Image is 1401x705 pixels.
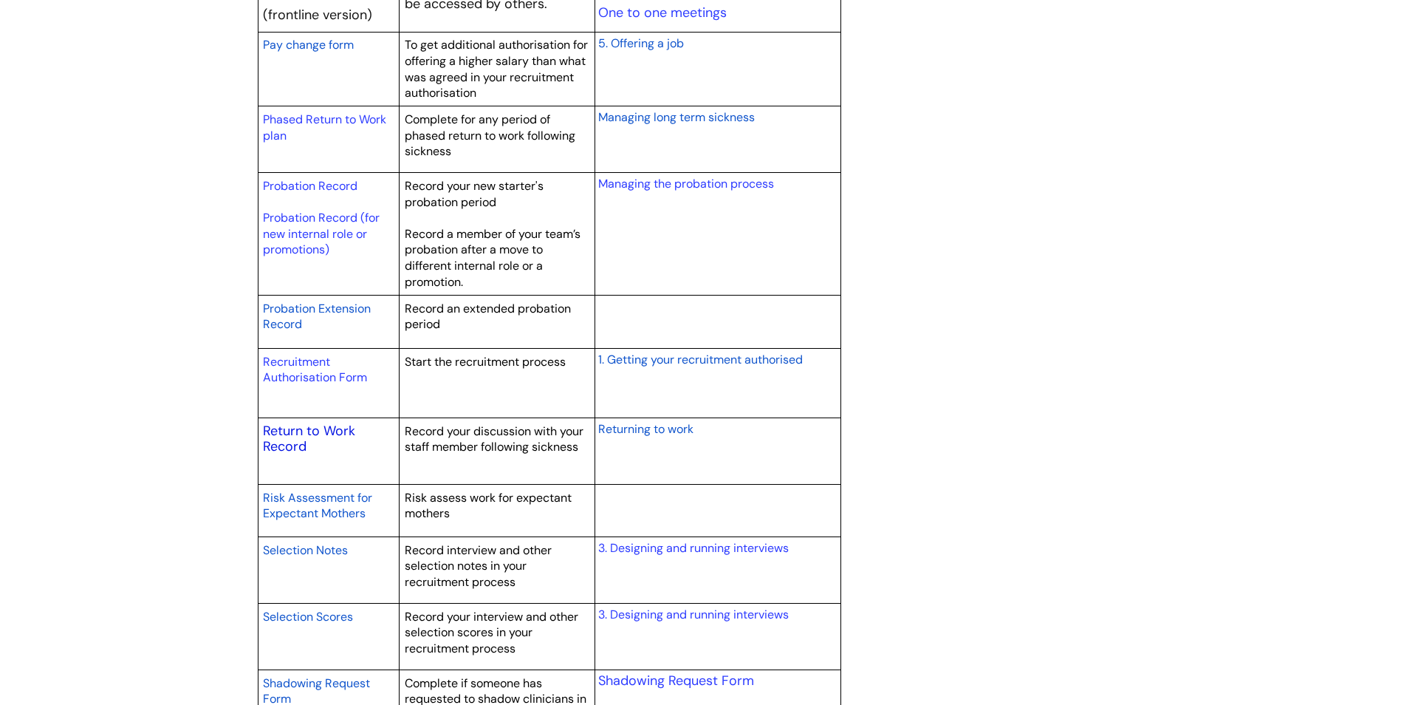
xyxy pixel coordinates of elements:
[598,34,684,52] a: 5. Offering a job
[405,354,566,369] span: Start the recruitment process
[263,210,380,257] a: Probation Record (for new internal role or promotions)
[405,37,588,101] span: To get additional authorisation for offering a higher salary than what was agreed in your recruit...
[405,609,578,656] span: Record your interview and other selection scores in your recruitment process
[598,672,754,689] a: Shadowing Request Form
[263,541,348,559] a: Selection Notes
[263,301,371,333] span: Probation Extension Record
[263,488,372,522] a: Risk Assessment for Expectant Mothers
[263,422,355,456] a: Return to Work Record
[263,354,367,386] a: Recruitment Authorisation Form
[263,178,357,194] a: Probation Record
[405,542,552,590] span: Record interview and other selection notes in your recruitment process
[598,352,803,367] span: 1. Getting your recruitment authorised
[263,37,354,52] span: Pay change form
[598,35,684,51] span: 5. Offering a job
[598,421,693,437] span: Returning to work
[263,112,386,143] a: Phased Return to Work plan
[405,301,571,333] span: Record an extended probation period
[263,299,371,333] a: Probation Extension Record
[405,178,544,210] span: Record your new starter's probation period
[598,350,803,368] a: 1. Getting your recruitment authorised
[263,542,348,558] span: Selection Notes
[405,112,575,159] span: Complete for any period of phased return to work following sickness
[598,540,789,556] a: 3. Designing and running interviews
[598,4,727,21] a: One to one meetings
[405,423,583,455] span: Record your discussion with your staff member following sickness
[598,607,789,622] a: 3. Designing and running interviews
[263,490,372,522] span: Risk Assessment for Expectant Mothers
[405,490,572,522] span: Risk assess work for expectant mothers
[263,607,353,625] a: Selection Scores
[263,609,353,624] span: Selection Scores
[405,226,580,290] span: Record a member of your team’s probation after a move to different internal role or a promotion.
[598,176,774,191] a: Managing the probation process
[263,35,354,53] a: Pay change form
[598,420,693,437] a: Returning to work
[598,109,755,125] span: Managing long term sickness
[598,108,755,126] a: Managing long term sickness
